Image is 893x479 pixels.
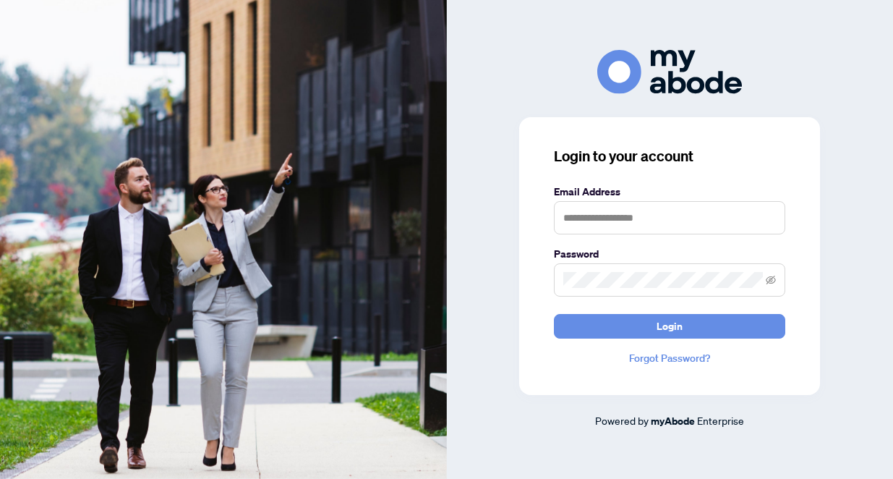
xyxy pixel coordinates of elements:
h3: Login to your account [554,146,785,166]
label: Password [554,246,785,262]
img: ma-logo [597,50,742,94]
a: Forgot Password? [554,350,785,366]
span: Enterprise [697,414,744,427]
span: Powered by [595,414,649,427]
a: myAbode [651,413,695,429]
label: Email Address [554,184,785,200]
button: Login [554,314,785,339]
span: Login [657,315,683,338]
span: eye-invisible [766,275,776,285]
